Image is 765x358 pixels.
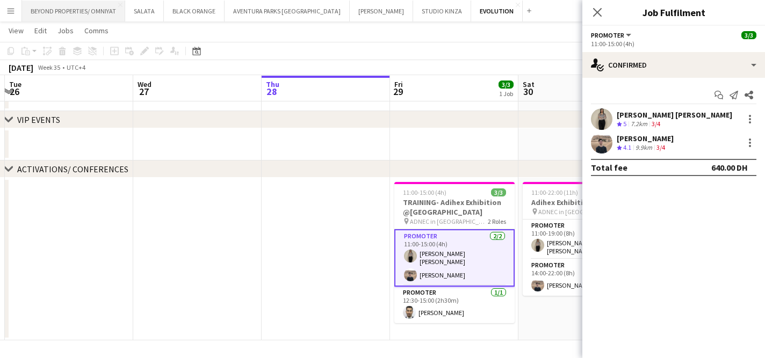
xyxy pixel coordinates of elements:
span: View [9,26,24,35]
span: 4.1 [623,143,631,151]
button: BEYOND PROPERTIES/ OMNIYAT [22,1,125,21]
div: [PERSON_NAME] [PERSON_NAME] [617,110,732,120]
span: Jobs [57,26,74,35]
app-card-role: Promoter1/114:00-22:00 (8h)[PERSON_NAME] [523,259,643,296]
span: Comms [84,26,109,35]
div: ACTIVATIONS/ CONFERENCES [17,164,128,174]
span: Wed [138,79,151,89]
span: 2 Roles [488,217,506,225]
span: 3/3 [491,188,506,196]
app-card-role: Promoter2/211:00-15:00 (4h)[PERSON_NAME] [PERSON_NAME][PERSON_NAME] [394,229,515,287]
a: Comms [80,24,113,38]
div: 11:00-15:00 (4h) [591,40,756,48]
span: 3/3 [741,31,756,39]
a: View [4,24,28,38]
button: EVOLUTION [471,1,523,21]
div: 7.2km [629,120,649,129]
app-card-role: Promoter1/112:30-15:00 (2h30m)[PERSON_NAME] [394,287,515,323]
h3: Adihex Exhibition @Adnec [523,198,643,207]
button: BLACK ORANGE [164,1,225,21]
span: Edit [34,26,47,35]
app-skills-label: 3/4 [656,143,665,151]
div: Total fee [591,162,627,173]
button: STUDIO KINZA [413,1,471,21]
span: ADNEC in [GEOGRAPHIC_DATA] [538,208,616,216]
div: UTC+4 [67,63,85,71]
h3: TRAINING- Adihex Exhibition @[GEOGRAPHIC_DATA] [394,198,515,217]
app-card-role: Promoter1/111:00-19:00 (8h)[PERSON_NAME] [PERSON_NAME] [523,220,643,259]
app-job-card: 11:00-15:00 (4h)3/3TRAINING- Adihex Exhibition @[GEOGRAPHIC_DATA] ADNEC in [GEOGRAPHIC_DATA]2 Rol... [394,182,515,323]
app-job-card: 11:00-22:00 (11h)2/2Adihex Exhibition @Adnec ADNEC in [GEOGRAPHIC_DATA]2 RolesPromoter1/111:00-19... [523,182,643,296]
button: [PERSON_NAME] [350,1,413,21]
div: VIP EVENTS [17,114,60,125]
span: 29 [393,85,403,98]
button: Promoter [591,31,633,39]
a: Jobs [53,24,78,38]
span: Tue [9,79,21,89]
a: Edit [30,24,51,38]
span: Week 35 [35,63,62,71]
button: AVENTURA PARKS [GEOGRAPHIC_DATA] [225,1,350,21]
div: Confirmed [582,52,765,78]
button: SALATA [125,1,164,21]
span: 28 [264,85,279,98]
span: Sat [523,79,535,89]
div: 9.9km [633,143,654,152]
span: ADNEC in [GEOGRAPHIC_DATA] [410,217,488,225]
div: 640.00 DH [711,162,748,173]
span: Promoter [591,31,624,39]
span: 3/3 [499,81,514,89]
span: Thu [266,79,279,89]
app-skills-label: 3/4 [652,120,660,128]
div: [PERSON_NAME] [617,134,674,143]
span: 30 [521,85,535,98]
span: 11:00-22:00 (11h) [531,188,578,196]
span: 26 [8,85,21,98]
div: 1 Job [499,90,513,98]
div: [DATE] [9,62,33,73]
span: Fri [394,79,403,89]
span: 5 [623,120,626,128]
h3: Job Fulfilment [582,5,765,19]
span: 11:00-15:00 (4h) [403,188,446,196]
span: 27 [136,85,151,98]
